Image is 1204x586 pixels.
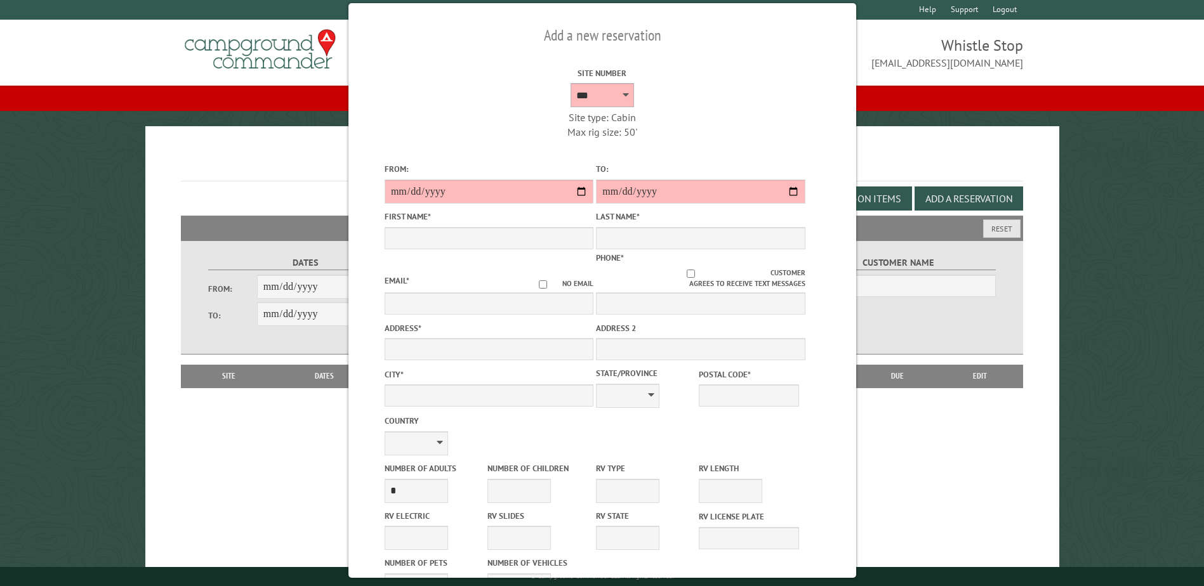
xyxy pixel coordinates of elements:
[384,415,593,427] label: Country
[384,557,484,569] label: Number of Pets
[857,365,937,387] th: Due
[384,462,484,474] label: Number of Adults
[498,67,706,79] label: Site Number
[524,278,593,289] label: No email
[699,462,799,474] label: RV Length
[803,186,912,211] button: Edit Add-on Items
[531,572,674,580] small: © Campground Commander LLC. All rights reserved.
[487,557,587,569] label: Number of Vehicles
[498,125,706,139] div: Max rig size: 50'
[208,309,256,322] label: To:
[498,110,706,124] div: Site type: Cabin
[596,367,696,379] label: State/Province
[596,510,696,522] label: RV State
[596,211,805,223] label: Last Name
[937,365,1023,387] th: Edit
[181,146,1022,181] h1: Reservations
[596,268,805,289] label: Customer agrees to receive text messages
[384,368,593,381] label: City
[181,216,1022,240] h2: Filters
[384,510,484,522] label: RV Electric
[596,322,805,334] label: Address 2
[699,511,799,523] label: RV License Plate
[596,163,805,175] label: To:
[208,256,402,270] label: Dates
[181,25,340,74] img: Campground Commander
[596,462,696,474] label: RV Type
[208,283,256,295] label: From:
[524,280,562,289] input: No email
[384,322,593,334] label: Address
[384,23,819,48] h2: Add a new reservation
[384,163,593,175] label: From:
[187,365,270,387] th: Site
[802,256,995,270] label: Customer Name
[384,211,593,223] label: First Name
[983,219,1021,238] button: Reset
[487,510,587,522] label: RV Slides
[611,270,771,278] input: Customer agrees to receive text messages
[487,462,587,474] label: Number of Children
[915,186,1023,211] button: Add a Reservation
[270,365,379,387] th: Dates
[384,275,409,286] label: Email
[699,368,799,381] label: Postal Code
[596,252,624,263] label: Phone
